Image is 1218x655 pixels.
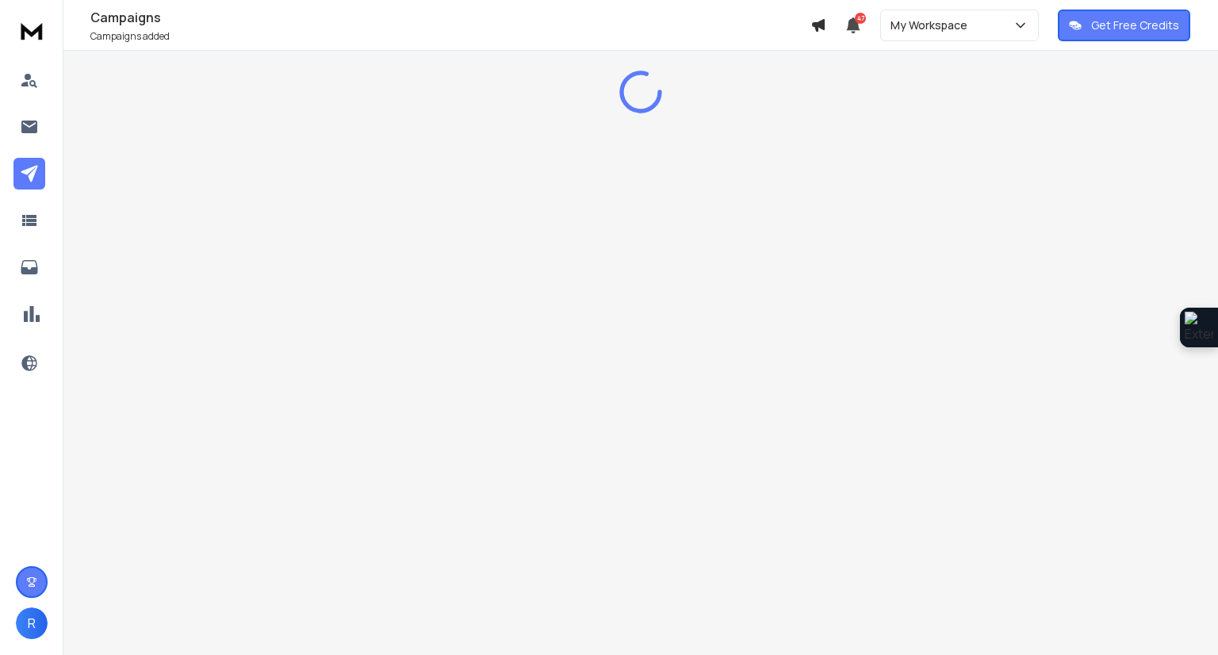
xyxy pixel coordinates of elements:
[90,30,810,43] p: Campaigns added
[1091,17,1179,33] p: Get Free Credits
[16,16,48,45] img: logo
[1185,312,1213,343] img: Extension Icon
[1058,10,1190,41] button: Get Free Credits
[16,607,48,639] button: R
[855,13,866,24] span: 47
[891,17,974,33] p: My Workspace
[90,8,810,27] h1: Campaigns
